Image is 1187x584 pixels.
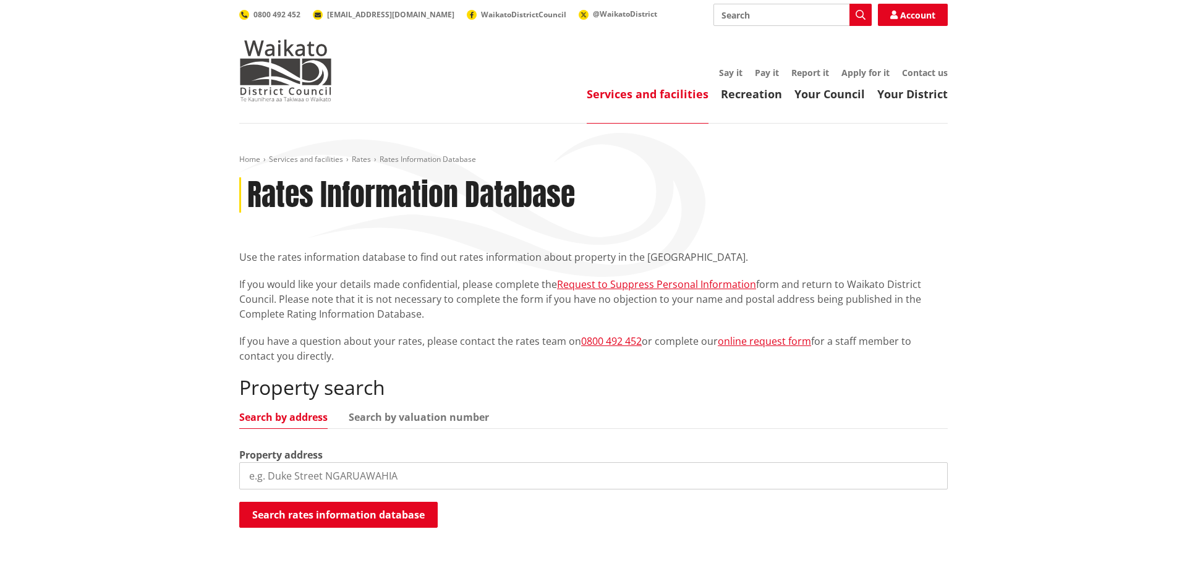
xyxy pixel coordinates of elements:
nav: breadcrumb [239,154,948,165]
label: Property address [239,447,323,462]
a: Your Council [794,87,865,101]
h1: Rates Information Database [247,177,575,213]
p: If you have a question about your rates, please contact the rates team on or complete our for a s... [239,334,948,363]
a: 0800 492 452 [581,334,642,348]
a: Search by valuation number [349,412,489,422]
a: [EMAIL_ADDRESS][DOMAIN_NAME] [313,9,454,20]
span: WaikatoDistrictCouncil [481,9,566,20]
button: Search rates information database [239,502,438,528]
span: 0800 492 452 [253,9,300,20]
p: Use the rates information database to find out rates information about property in the [GEOGRAPHI... [239,250,948,264]
h2: Property search [239,376,948,399]
a: Services and facilities [587,87,708,101]
a: Pay it [755,67,779,78]
a: Contact us [902,67,948,78]
span: @WaikatoDistrict [593,9,657,19]
a: Search by address [239,412,328,422]
a: @WaikatoDistrict [579,9,657,19]
span: Rates Information Database [380,154,476,164]
a: Services and facilities [269,154,343,164]
img: Waikato District Council - Te Kaunihera aa Takiwaa o Waikato [239,40,332,101]
p: If you would like your details made confidential, please complete the form and return to Waikato ... [239,277,948,321]
a: Account [878,4,948,26]
a: Recreation [721,87,782,101]
a: online request form [718,334,811,348]
a: Report it [791,67,829,78]
a: Rates [352,154,371,164]
input: e.g. Duke Street NGARUAWAHIA [239,462,948,489]
a: Home [239,154,260,164]
a: Say it [719,67,742,78]
a: 0800 492 452 [239,9,300,20]
span: [EMAIL_ADDRESS][DOMAIN_NAME] [327,9,454,20]
a: Your District [877,87,948,101]
input: Search input [713,4,872,26]
a: WaikatoDistrictCouncil [467,9,566,20]
a: Request to Suppress Personal Information [557,277,756,291]
a: Apply for it [841,67,890,78]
